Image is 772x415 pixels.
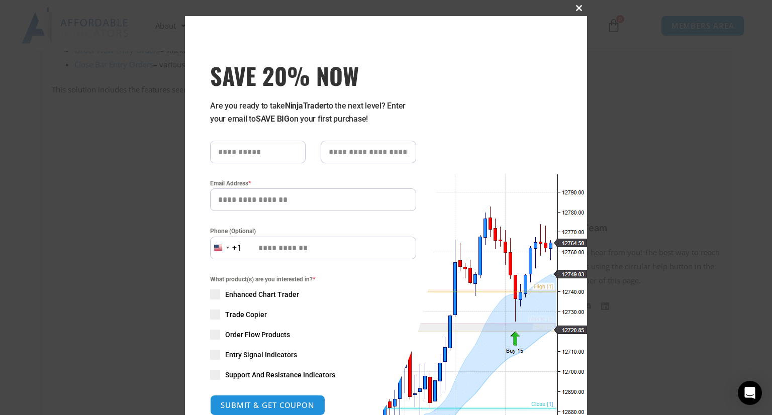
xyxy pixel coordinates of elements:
span: What product(s) are you interested in? [210,274,416,284]
strong: NinjaTrader [285,101,326,111]
button: Selected country [210,237,242,259]
label: Enhanced Chart Trader [210,289,416,299]
span: Trade Copier [225,309,267,320]
strong: SAVE BIG [256,114,289,124]
label: Trade Copier [210,309,416,320]
div: Open Intercom Messenger [738,381,762,405]
label: Entry Signal Indicators [210,350,416,360]
span: Order Flow Products [225,330,290,340]
span: Support And Resistance Indicators [225,370,335,380]
div: +1 [232,242,242,255]
label: Phone (Optional) [210,226,416,236]
span: Enhanced Chart Trader [225,289,299,299]
label: Order Flow Products [210,330,416,340]
p: Are you ready to take to the next level? Enter your email to on your first purchase! [210,99,416,126]
h3: SAVE 20% NOW [210,61,416,89]
label: Support And Resistance Indicators [210,370,416,380]
span: Entry Signal Indicators [225,350,297,360]
label: Email Address [210,178,416,188]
